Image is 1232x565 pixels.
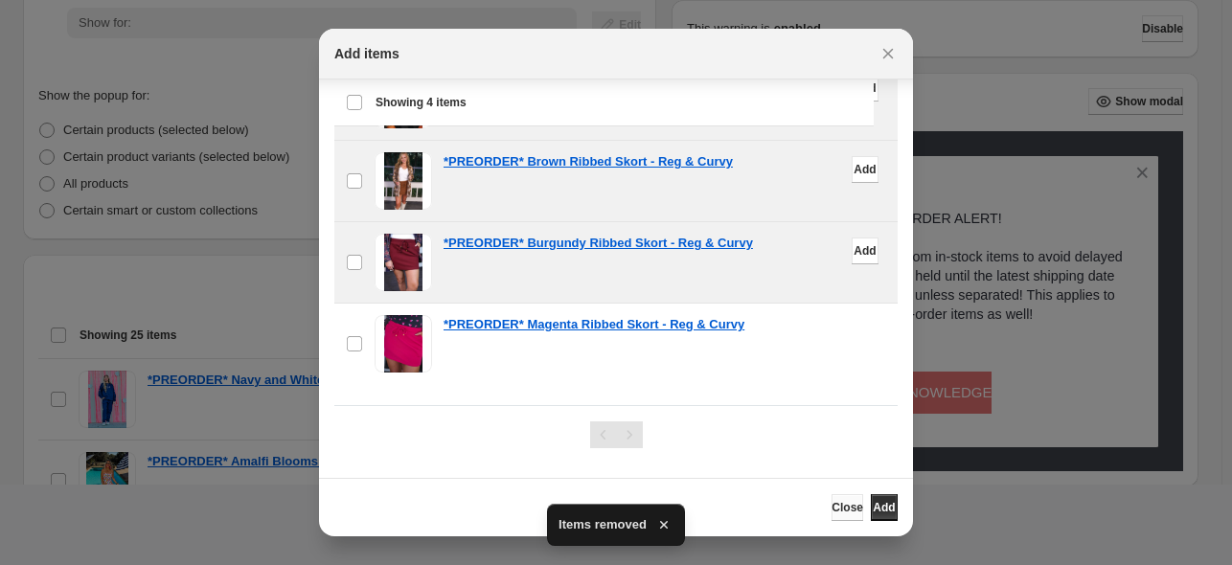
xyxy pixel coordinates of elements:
a: *PREORDER* Burgundy Ribbed Skort - Reg & Curvy [444,234,753,253]
a: *PREORDER* Brown Ribbed Skort - Reg & Curvy [444,152,733,171]
span: Items removed [559,515,647,534]
button: Close [832,494,863,521]
span: Add [854,243,876,259]
button: Add [871,494,898,521]
button: Close [875,40,901,67]
span: Showing 4 items [376,95,467,110]
span: Add [854,162,876,177]
button: Add [852,156,878,183]
nav: Pagination [590,421,643,448]
a: *PREORDER* Magenta Ribbed Skort - Reg & Curvy [444,315,744,334]
span: Add [873,500,895,515]
h2: Add items [334,44,399,63]
span: Close [832,500,863,515]
button: Add [852,237,878,264]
